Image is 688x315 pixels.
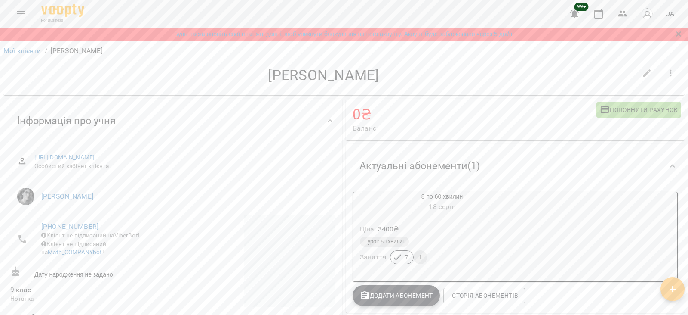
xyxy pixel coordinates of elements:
span: 1 [414,253,427,261]
span: Клієнт не підписаний на ! [41,240,106,256]
img: avatar_s.png [641,8,653,20]
button: Закрити сповіщення [673,28,685,40]
nav: breadcrumb [3,46,685,56]
h6: Ціна [360,223,375,235]
span: 9 клас [10,286,31,294]
div: Дату народження не задано [9,265,173,281]
h6: Заняття [360,251,387,263]
div: 8 по 60 хвилин [353,192,531,213]
span: Клієнт не підписаний на ViberBot! [41,232,140,239]
a: Мої клієнти [3,47,41,55]
div: Інформація про учня [3,99,342,143]
p: [PERSON_NAME] [51,46,103,56]
span: Додати Абонемент [359,290,433,301]
span: Поповнити рахунок [600,105,678,115]
button: 8 по 60 хвилин18 серп- Ціна3400₴1 урок 60 хвилинЗаняття71 [353,192,531,274]
h4: [PERSON_NAME] [10,66,637,84]
span: Інформація про учня [17,114,116,128]
span: UA [665,9,674,18]
button: Menu [10,3,31,24]
a: [PERSON_NAME] [41,192,93,200]
span: For Business [41,18,84,23]
button: UA [662,6,678,22]
h4: 0 ₴ [353,106,596,123]
span: Історія абонементів [450,290,518,301]
img: Voopty Logo [41,4,84,17]
button: Поповнити рахунок [596,102,681,118]
p: Нотатка [10,295,171,303]
span: Особистий кабінет клієнта [34,162,329,171]
span: 99+ [574,3,589,11]
button: Додати Абонемент [353,285,440,306]
a: [PHONE_NUMBER] [41,222,98,231]
p: 3400 ₴ [378,224,399,234]
span: 1 урок 60 хвилин [360,238,409,246]
a: Будь ласка оновіть свої платіжні данні, щоб уникнути блокування вашого акаунту. Акаунт буде забло... [174,30,514,38]
div: Актуальні абонементи(1) [346,144,685,188]
span: Актуальні абонементи ( 1 ) [359,159,480,173]
span: 18 серп - [429,203,455,211]
a: [URL][DOMAIN_NAME] [34,154,95,161]
button: Історія абонементів [443,288,525,303]
li: / [45,46,47,56]
img: Поліна Сепик [17,188,34,205]
span: 7 [400,253,413,261]
a: Math_COMPANYbot [48,249,102,256]
span: Баланс [353,123,596,134]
